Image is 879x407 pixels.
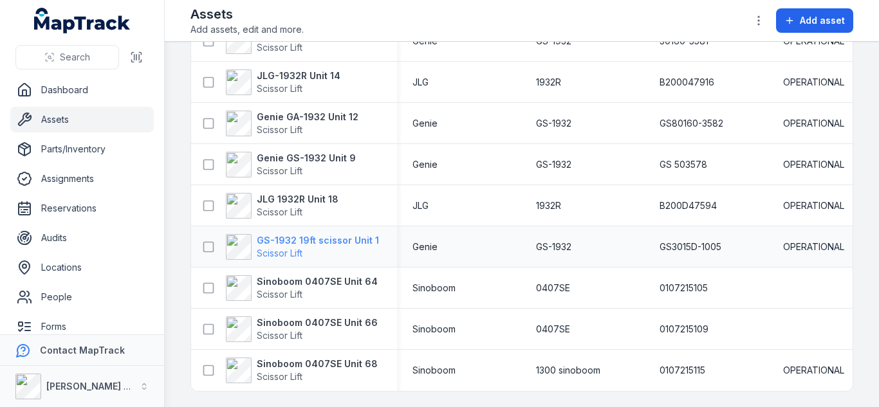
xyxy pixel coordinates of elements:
[660,76,714,89] span: B200047916
[226,111,358,136] a: Genie GA-1932 Unit 12Scissor Lift
[10,225,154,251] a: Audits
[226,357,378,383] a: Sinoboom 0407SE Unit 68Scissor Lift
[257,371,302,382] span: Scissor Lift
[10,195,154,221] a: Reservations
[34,8,131,33] a: MapTrack
[257,152,356,165] strong: Genie GS-1932 Unit 9
[800,14,845,27] span: Add asset
[15,45,119,69] button: Search
[226,193,338,219] a: JLG 1932R Unit 18Scissor Lift
[783,76,844,89] span: OPERATIONAL
[536,199,561,212] span: 1932R
[257,83,302,94] span: Scissor Lift
[190,23,304,36] span: Add assets, edit and more.
[412,158,438,171] span: Genie
[257,316,378,329] strong: Sinoboom 0407SE Unit 66
[257,248,302,258] span: Scissor Lift
[257,330,302,341] span: Scissor Lift
[536,158,571,171] span: GS-1932
[660,323,708,336] span: 0107215109
[257,234,379,247] strong: GS-1932 19ft scissor Unit 1
[226,69,340,95] a: JLG-1932R Unit 14Scissor Lift
[257,289,302,300] span: Scissor Lift
[660,158,707,171] span: GS 503578
[10,77,154,103] a: Dashboard
[10,255,154,280] a: Locations
[257,124,302,135] span: Scissor Lift
[536,117,571,130] span: GS-1932
[10,314,154,339] a: Forms
[40,345,125,356] strong: Contact MapTrack
[660,117,723,130] span: GS80160-3582
[776,8,853,33] button: Add asset
[783,240,844,253] span: OPERATIONAL
[10,284,154,310] a: People
[10,136,154,162] a: Parts/Inventory
[226,152,356,177] a: Genie GS-1932 Unit 9Scissor Lift
[783,158,844,171] span: OPERATIONAL
[10,166,154,192] a: Assignments
[412,282,456,294] span: Sinoboom
[226,234,379,260] a: GS-1932 19ft scissor Unit 1Scissor Lift
[783,199,844,212] span: OPERATIONAL
[660,199,717,212] span: B200D47594
[257,42,302,53] span: Scissor Lift
[536,282,570,294] span: 0407SE
[536,240,571,253] span: GS-1932
[783,117,844,130] span: OPERATIONAL
[60,51,90,64] span: Search
[226,316,378,342] a: Sinoboom 0407SE Unit 66Scissor Lift
[536,323,570,336] span: 0407SE
[257,357,378,370] strong: Sinoboom 0407SE Unit 68
[412,117,438,130] span: Genie
[412,323,456,336] span: Sinoboom
[257,69,340,82] strong: JLG-1932R Unit 14
[257,193,338,206] strong: JLG 1932R Unit 18
[660,240,721,253] span: GS3015D-1005
[257,206,302,217] span: Scissor Lift
[226,275,378,301] a: Sinoboom 0407SE Unit 64Scissor Lift
[257,165,302,176] span: Scissor Lift
[536,364,600,377] span: 1300 sinoboom
[660,282,708,294] span: 0107215105
[190,5,304,23] h2: Assets
[10,107,154,132] a: Assets
[257,111,358,123] strong: Genie GA-1932 Unit 12
[412,199,429,212] span: JLG
[536,76,561,89] span: 1932R
[660,364,705,377] span: 0107215115
[783,364,844,377] span: OPERATIONAL
[412,240,438,253] span: Genie
[412,364,456,377] span: Sinoboom
[412,76,429,89] span: JLG
[257,275,378,288] strong: Sinoboom 0407SE Unit 64
[46,381,136,392] strong: [PERSON_NAME] Air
